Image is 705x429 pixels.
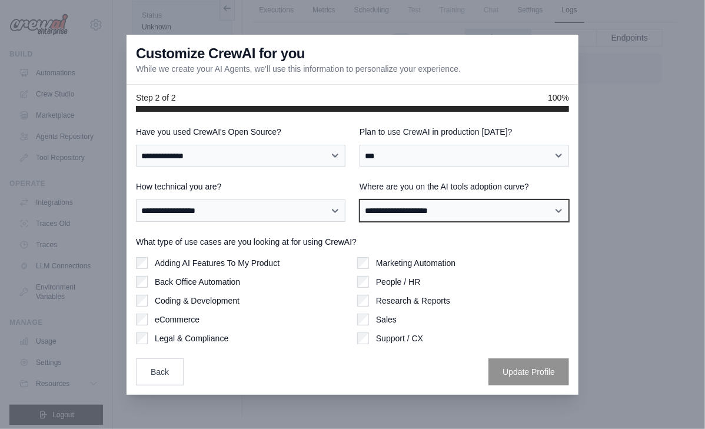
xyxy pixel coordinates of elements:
[136,236,569,248] label: What type of use cases are you looking at for using CrewAI?
[548,92,569,104] span: 100%
[155,295,240,307] label: Coding & Development
[136,181,345,192] label: How technical you are?
[136,126,345,138] label: Have you used CrewAI's Open Source?
[155,276,240,288] label: Back Office Automation
[376,276,420,288] label: People / HR
[136,44,305,63] h3: Customize CrewAI for you
[136,63,461,75] p: While we create your AI Agents, we'll use this information to personalize your experience.
[155,257,280,269] label: Adding AI Features To My Product
[376,257,455,269] label: Marketing Automation
[136,92,176,104] span: Step 2 of 2
[360,126,569,138] label: Plan to use CrewAI in production [DATE]?
[646,373,705,429] iframe: Chat Widget
[376,332,423,344] label: Support / CX
[376,295,450,307] label: Research & Reports
[155,314,199,325] label: eCommerce
[136,358,184,385] button: Back
[488,358,569,385] button: Update Profile
[155,332,228,344] label: Legal & Compliance
[360,181,569,192] label: Where are you on the AI tools adoption curve?
[376,314,397,325] label: Sales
